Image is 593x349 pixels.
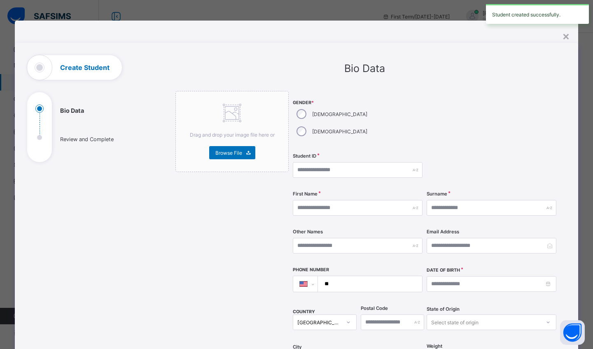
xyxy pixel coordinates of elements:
[297,319,341,326] div: [GEOGRAPHIC_DATA]
[427,306,460,312] span: State of Origin
[560,320,585,345] button: Open asap
[562,29,570,43] div: ×
[175,91,289,172] div: Drag and drop your image file here orBrowse File
[215,150,242,156] span: Browse File
[293,191,318,197] label: First Name
[486,4,589,24] div: Student created successfully.
[344,62,385,74] span: Bio Data
[431,314,479,330] div: Select state of origin
[293,100,423,105] span: Gender
[427,191,447,197] label: Surname
[427,268,460,273] label: Date of Birth
[312,128,367,135] label: [DEMOGRAPHIC_DATA]
[427,343,442,349] label: Weight
[60,64,110,71] h1: Create Student
[190,132,275,138] span: Drag and drop your image file here or
[293,267,329,272] label: Phone Number
[312,111,367,117] label: [DEMOGRAPHIC_DATA]
[293,309,315,314] span: COUNTRY
[293,153,316,159] label: Student ID
[293,229,323,235] label: Other Names
[361,305,388,311] label: Postal Code
[427,229,459,235] label: Email Address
